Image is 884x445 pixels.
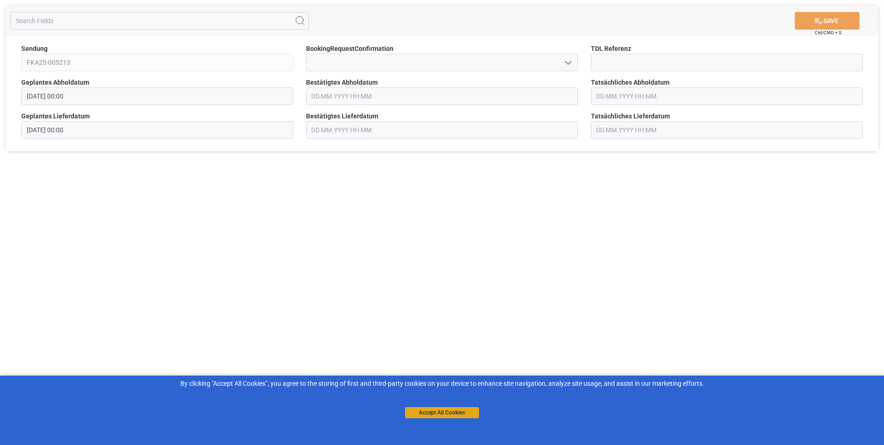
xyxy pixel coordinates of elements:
[6,379,878,389] div: By clicking "Accept All Cookies”, you agree to the storing of first and third-party cookies on yo...
[405,407,479,418] button: Accept All Cookies
[591,87,863,105] input: DD.MM.YYYY HH:MM
[560,56,574,70] button: open menu
[591,121,863,139] input: DD.MM.YYYY HH:MM
[21,44,48,54] span: Sendung
[21,87,293,105] input: DD.MM.YYYY HH:MM
[591,111,670,121] span: Tatsächliches Lieferdatum
[306,44,393,54] span: BookingRequestConfirmation
[306,111,378,121] span: Bestätigtes Lieferdatum
[591,44,631,54] span: TDL Referenz
[10,12,309,30] input: Search Fields
[795,12,859,30] button: SAVE
[306,121,578,139] input: DD.MM.YYYY HH:MM
[21,121,293,139] input: DD.MM.YYYY HH:MM
[21,111,90,121] span: Geplantes Lieferdatum
[306,87,578,105] input: DD.MM.YYYY HH:MM
[591,78,669,87] span: Tatsächliches Abholdatum
[21,78,89,87] span: Geplantes Abholdatum
[306,78,378,87] span: Bestätigtes Abholdatum
[815,29,841,36] span: Ctrl/CMD + S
